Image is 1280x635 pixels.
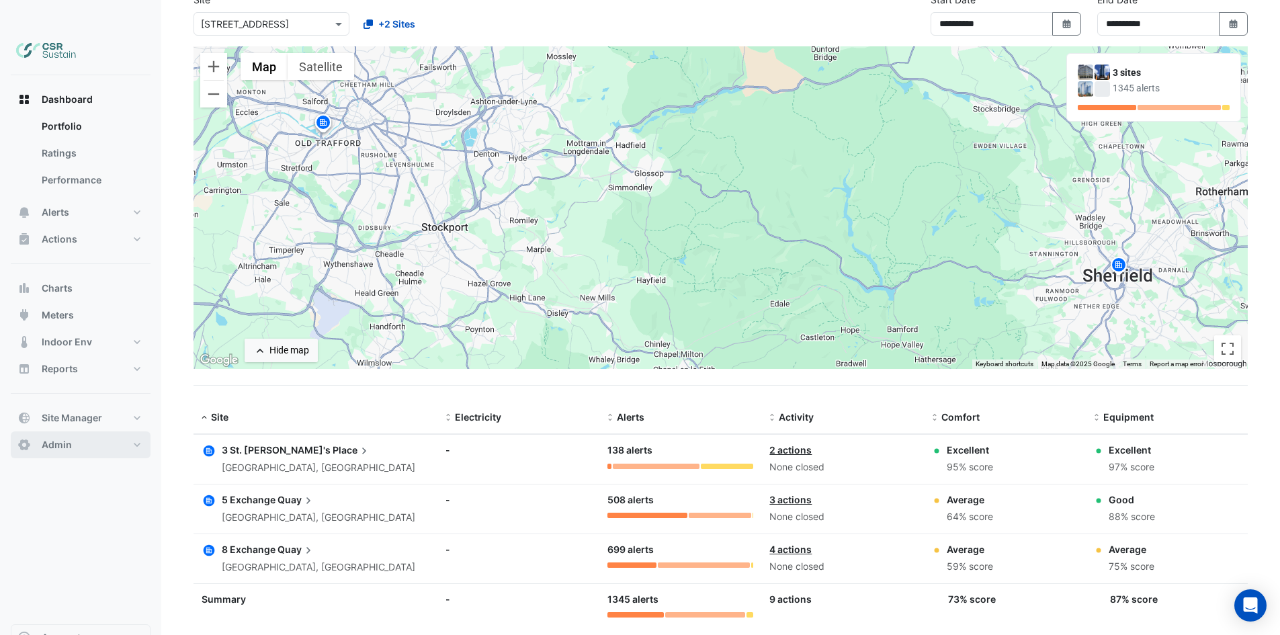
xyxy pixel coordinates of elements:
div: 87% score [1110,592,1158,606]
div: 699 alerts [607,542,753,558]
div: 508 alerts [607,493,753,508]
div: None closed [769,509,915,525]
div: Dashboard [11,113,151,199]
div: None closed [769,559,915,575]
span: Electricity [455,411,501,423]
div: Average [947,493,993,507]
div: 138 alerts [607,443,753,458]
div: Average [1109,542,1154,556]
app-icon: Alerts [17,206,31,219]
button: Alerts [11,199,151,226]
fa-icon: Select Date [1061,18,1073,30]
app-icon: Reports [17,362,31,376]
button: Actions [11,226,151,253]
button: Reports [11,355,151,382]
span: Meters [42,308,74,322]
img: Company Logo [16,38,77,65]
div: [GEOGRAPHIC_DATA], [GEOGRAPHIC_DATA] [222,460,415,476]
div: 9 actions [769,592,915,606]
button: Show street map [241,53,288,80]
button: Toggle fullscreen view [1214,335,1241,362]
div: None closed [769,460,915,475]
button: Charts [11,275,151,302]
img: 5 Exchange Quay [1095,65,1110,80]
span: Map data ©2025 Google [1041,360,1115,368]
div: - [445,592,591,606]
a: Report a map error [1150,360,1203,368]
a: Portfolio [31,113,151,140]
img: 8 Exchange Quay [1078,81,1093,97]
app-icon: Meters [17,308,31,322]
div: 75% score [1109,559,1154,575]
app-icon: Admin [17,438,31,452]
span: Activity [779,411,814,423]
div: Open Intercom Messenger [1234,589,1267,622]
div: 73% score [948,592,996,606]
button: Site Manager [11,405,151,431]
app-icon: Indoor Env [17,335,31,349]
div: - [445,493,591,507]
img: site-pin.svg [312,113,334,136]
span: Site Manager [42,411,102,425]
span: Actions [42,232,77,246]
img: site-pin.svg [1108,255,1129,279]
a: Open this area in Google Maps (opens a new window) [197,351,241,369]
button: Hide map [245,339,318,362]
div: Hide map [269,343,309,357]
span: 3 St. [PERSON_NAME]'s [222,444,331,456]
span: +2 Sites [378,17,415,31]
div: 88% score [1109,509,1155,525]
fa-icon: Select Date [1228,18,1240,30]
a: Performance [31,167,151,194]
div: - [445,542,591,556]
div: Excellent [1109,443,1154,457]
a: Ratings [31,140,151,167]
div: 64% score [947,509,993,525]
div: Excellent [947,443,993,457]
button: Keyboard shortcuts [976,359,1033,369]
div: 95% score [947,460,993,475]
div: 3 sites [1113,66,1230,80]
button: Show satellite imagery [288,53,354,80]
app-icon: Actions [17,232,31,246]
span: Summary [202,593,246,605]
button: +2 Sites [355,12,424,36]
span: Indoor Env [42,335,92,349]
img: Google [197,351,241,369]
span: 8 Exchange [222,544,275,555]
div: Average [947,542,993,556]
button: Admin [11,431,151,458]
a: 3 actions [769,494,812,505]
div: [GEOGRAPHIC_DATA], [GEOGRAPHIC_DATA] [222,510,415,525]
div: - [445,443,591,457]
span: Place [333,443,371,458]
div: 1345 alerts [607,592,753,607]
span: Equipment [1103,411,1154,423]
span: Dashboard [42,93,93,106]
a: Terms (opens in new tab) [1123,360,1142,368]
button: Dashboard [11,86,151,113]
span: Admin [42,438,72,452]
span: Reports [42,362,78,376]
div: 97% score [1109,460,1154,475]
span: Charts [42,282,73,295]
app-icon: Charts [17,282,31,295]
a: 4 actions [769,544,812,555]
div: 1345 alerts [1113,81,1230,95]
span: Alerts [617,411,644,423]
div: [GEOGRAPHIC_DATA], [GEOGRAPHIC_DATA] [222,560,415,575]
span: Site [211,411,228,423]
span: Comfort [941,411,980,423]
a: 2 actions [769,444,812,456]
button: Indoor Env [11,329,151,355]
span: 5 Exchange [222,494,275,505]
button: Meters [11,302,151,329]
button: Zoom in [200,53,227,80]
span: Alerts [42,206,69,219]
span: Quay [278,493,315,507]
div: 59% score [947,559,993,575]
app-icon: Dashboard [17,93,31,106]
app-icon: Site Manager [17,411,31,425]
button: Zoom out [200,81,227,108]
img: 3 St. Paul's Place [1078,65,1093,80]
